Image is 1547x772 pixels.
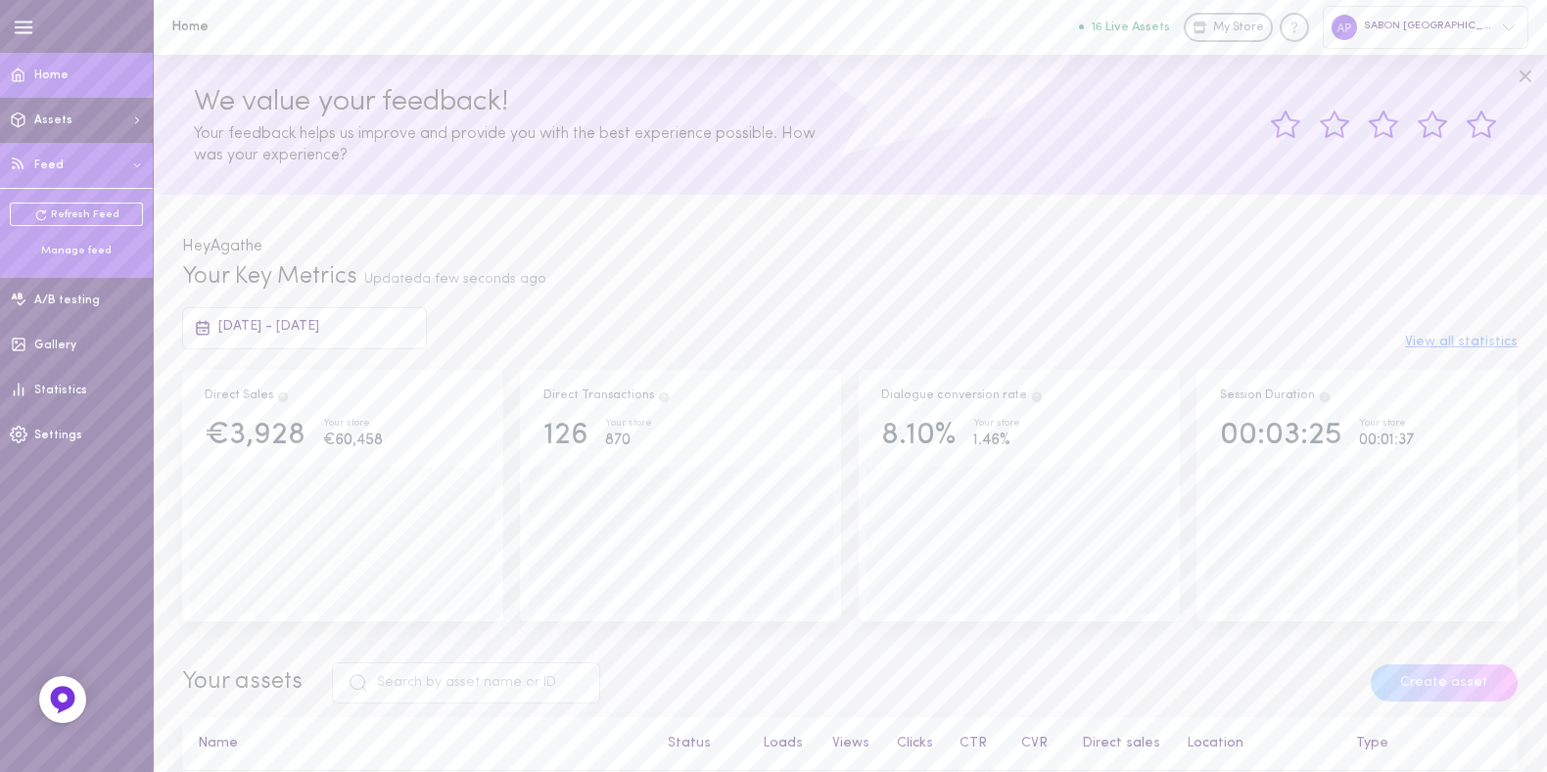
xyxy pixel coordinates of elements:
[881,387,1044,405] div: Dialogue conversion rate
[657,389,671,401] span: Total transactions from users who clicked on a product through Dialogue assets, and purchased the...
[1213,20,1264,37] span: My Store
[34,114,72,126] span: Assets
[34,69,69,81] span: Home
[34,159,64,171] span: Feed
[218,319,319,334] span: [DATE] - [DATE]
[10,203,143,226] a: Refresh Feed
[194,126,816,163] span: Your feedback helps us improve and provide you with the best experience possible. How was your ex...
[1280,13,1309,42] div: Knowledge center
[323,419,383,430] div: Your store
[1359,429,1414,453] div: 00:01:37
[323,429,383,453] div: €60,458
[950,737,987,750] button: CTR
[34,295,100,306] span: A/B testing
[1079,21,1170,33] button: 16 Live Assets
[1359,419,1414,430] div: Your store
[605,429,652,453] div: 870
[658,737,711,750] button: Status
[205,387,290,405] div: Direct Sales
[34,385,87,396] span: Statistics
[1072,737,1160,750] button: Direct sales
[1030,389,1044,401] span: The percentage of users who interacted with one of Dialogue`s assets and ended up purchasing in t...
[182,670,303,694] span: Your assets
[1079,21,1184,34] a: 16 Live Assets
[1323,6,1528,48] div: SABON [GEOGRAPHIC_DATA]
[332,662,600,704] input: Search by asset name or ID
[10,244,143,258] div: Manage feed
[1346,737,1388,750] button: Type
[1318,389,1332,401] span: Track how your session duration increase once users engage with your Assets
[1184,13,1273,42] a: My Store
[605,419,652,430] div: Your store
[182,265,357,289] span: Your Key Metrics
[1405,336,1518,349] button: View all statistics
[1177,737,1243,750] button: Location
[34,430,82,441] span: Settings
[48,685,77,714] img: Feedback Button
[753,737,803,750] button: Loads
[171,20,494,34] h1: Home
[881,419,956,453] div: 8.10%
[188,737,238,750] button: Name
[543,387,671,405] div: Direct Transactions
[822,737,869,750] button: Views
[543,419,588,453] div: 126
[182,239,262,254] span: Hey Agathe
[973,419,1020,430] div: Your store
[1011,737,1048,750] button: CVR
[1220,387,1332,405] div: Session Duration
[276,389,290,401] span: Direct Sales are the result of users clicking on a product and then purchasing the exact same pro...
[1220,419,1342,453] div: 00:03:25
[887,737,933,750] button: Clicks
[973,429,1020,453] div: 1.46%
[364,272,546,287] span: Updated a few seconds ago
[194,87,508,117] span: We value your feedback!
[34,340,76,351] span: Gallery
[205,419,305,453] div: €3,928
[1371,664,1518,702] button: Create asset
